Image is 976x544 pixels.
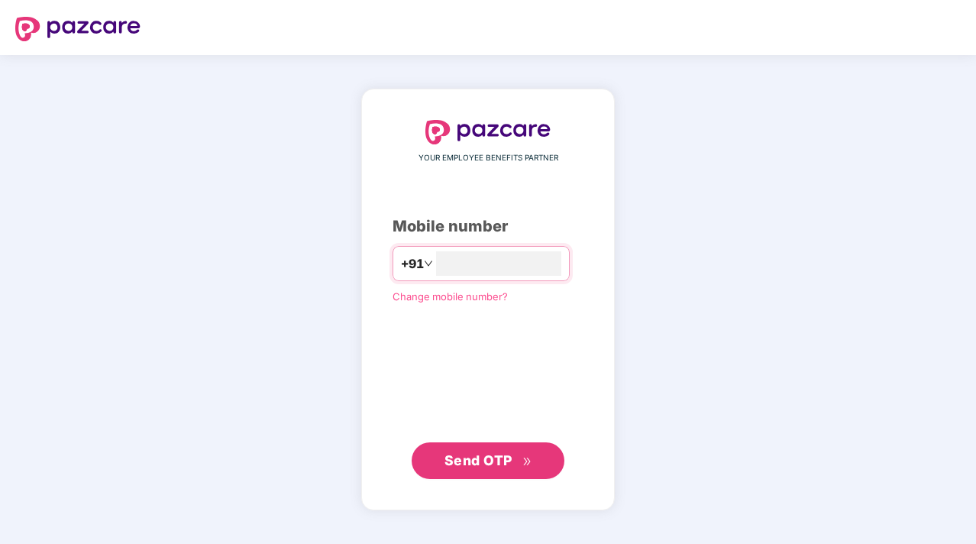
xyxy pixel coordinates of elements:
span: Send OTP [444,452,512,468]
span: +91 [401,254,424,274]
img: logo [15,17,141,41]
span: YOUR EMPLOYEE BENEFITS PARTNER [419,152,558,164]
span: down [424,259,433,268]
div: Mobile number [393,215,583,238]
img: logo [425,120,551,144]
span: double-right [522,457,532,467]
button: Send OTPdouble-right [412,442,564,479]
a: Change mobile number? [393,290,508,303]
